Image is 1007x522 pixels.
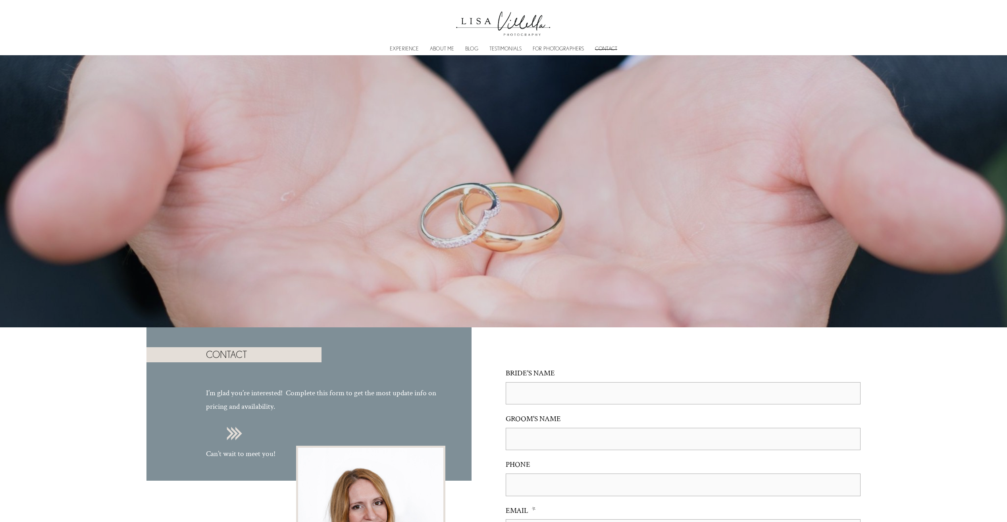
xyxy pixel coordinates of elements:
a: EXPERIENCE [390,48,419,50]
span: GROOM'S NAME [506,412,561,426]
a: ABOUT ME [430,48,454,50]
a: BLOG [465,48,478,50]
a: FOR PHOTOGRAPHERS [533,48,584,50]
a: CONTACT [595,48,617,50]
a: TESTIMONIALS [489,48,522,50]
h3: CONTACT [206,349,291,361]
span: EMAIL [506,504,528,518]
img: Lisa Villella Photography [452,3,555,40]
span: Can’t wait to meet you! [206,449,275,459]
span: PHONE [506,458,530,472]
span: I’m glad you’re interested! Complete this form to get the most update info on pricing and availab... [206,388,438,412]
span: BRIDE'S NAME [506,367,555,381]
